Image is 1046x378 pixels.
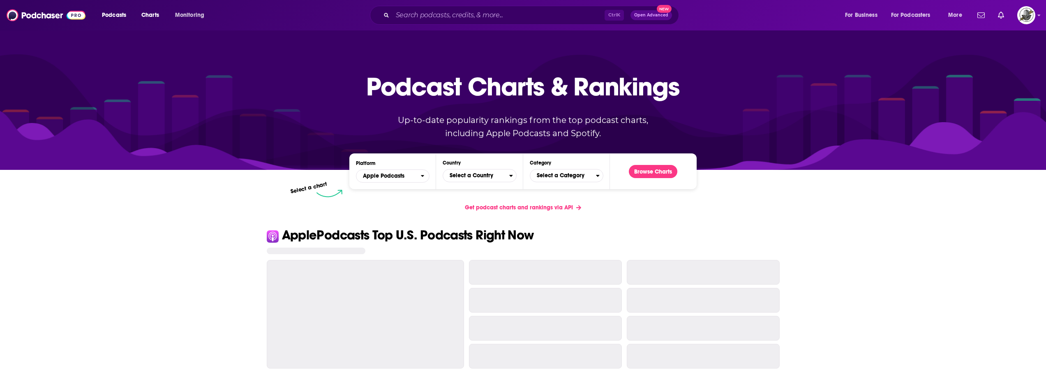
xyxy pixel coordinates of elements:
[886,9,942,22] button: open menu
[136,9,164,22] a: Charts
[267,230,279,242] img: Apple Icon
[443,169,509,183] span: Select a Country
[175,9,204,21] span: Monitoring
[465,204,573,211] span: Get podcast charts and rankings via API
[530,169,596,183] span: Select a Category
[845,9,877,21] span: For Business
[7,7,85,23] img: Podchaser - Follow, Share and Rate Podcasts
[96,9,137,22] button: open menu
[948,9,962,21] span: More
[290,181,328,195] p: Select a chart
[974,8,988,22] a: Show notifications dropdown
[169,9,215,22] button: open menu
[1017,6,1035,24] span: Logged in as PodProMaxBooking
[634,13,668,17] span: Open Advanced
[366,60,680,113] p: Podcast Charts & Rankings
[839,9,888,22] button: open menu
[942,9,972,22] button: open menu
[141,9,159,21] span: Charts
[1017,6,1035,24] img: User Profile
[356,169,420,183] span: Apple Podcasts
[891,9,931,21] span: For Podcasters
[1017,6,1035,24] button: Show profile menu
[393,9,605,22] input: Search podcasts, credits, & more...
[629,165,677,178] button: Browse Charts
[356,169,429,183] h2: Platforms
[995,8,1007,22] a: Show notifications dropdown
[657,5,672,13] span: New
[316,190,342,197] img: select arrow
[630,10,672,20] button: Open AdvancedNew
[605,10,624,21] span: Ctrl K
[443,169,516,182] button: Countries
[530,169,603,182] button: Categories
[356,169,429,183] button: open menu
[382,114,665,140] p: Up-to-date popularity rankings from the top podcast charts, including Apple Podcasts and Spotify.
[282,229,534,242] p: Apple Podcasts Top U.S. Podcasts Right Now
[102,9,126,21] span: Podcasts
[378,6,687,25] div: Search podcasts, credits, & more...
[458,197,588,218] a: Get podcast charts and rankings via API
